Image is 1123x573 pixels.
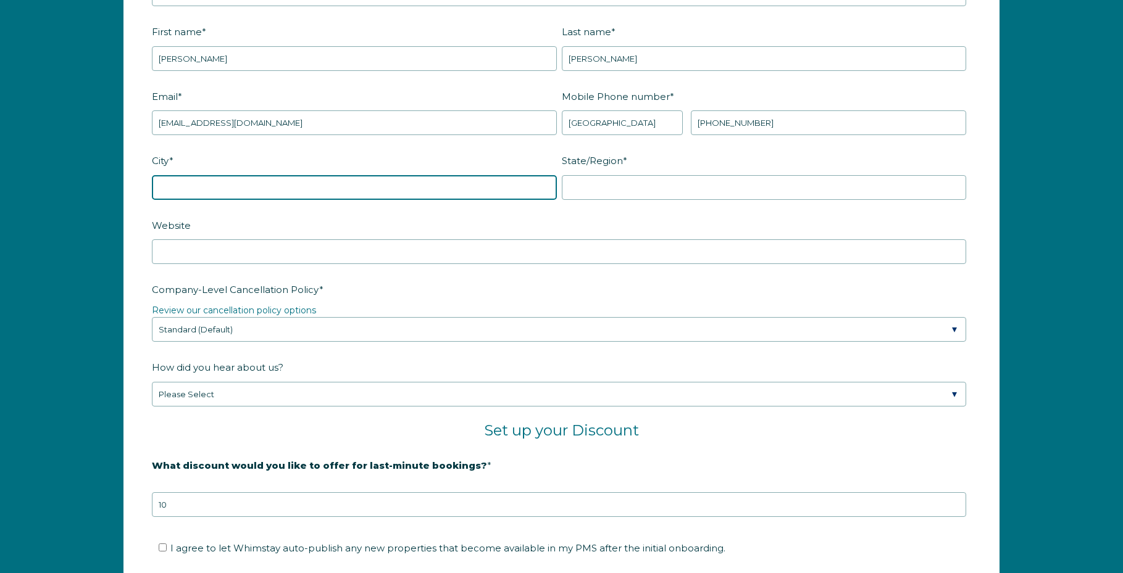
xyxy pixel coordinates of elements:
span: Company-Level Cancellation Policy [152,280,319,299]
span: Last name [562,22,611,41]
a: Review our cancellation policy options [152,305,316,316]
span: How did you hear about us? [152,358,283,377]
strong: 20% is recommended, minimum of 10% [152,480,345,491]
span: Website [152,216,191,235]
span: First name [152,22,202,41]
span: State/Region [562,151,623,170]
span: Mobile Phone number [562,87,670,106]
span: I agree to let Whimstay auto-publish any new properties that become available in my PMS after the... [170,542,725,554]
span: Set up your Discount [484,421,639,439]
input: I agree to let Whimstay auto-publish any new properties that become available in my PMS after the... [159,543,167,551]
span: City [152,151,169,170]
strong: What discount would you like to offer for last-minute bookings? [152,460,487,471]
span: Email [152,87,178,106]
